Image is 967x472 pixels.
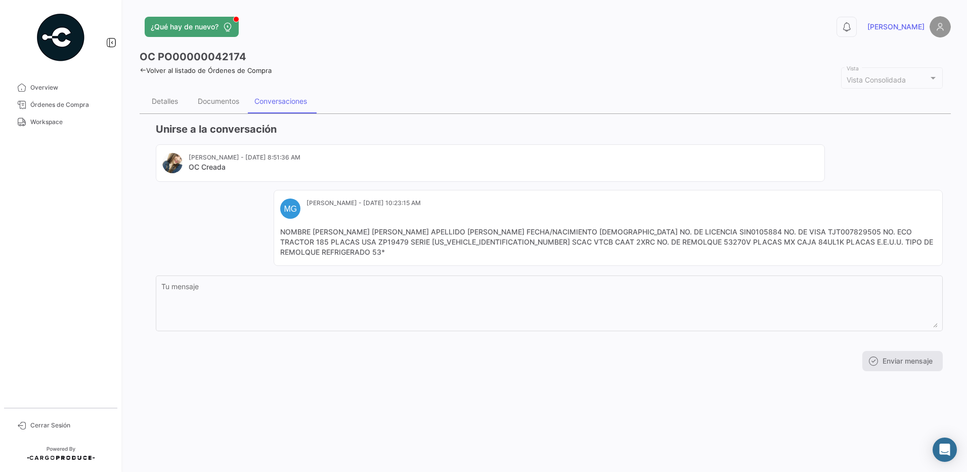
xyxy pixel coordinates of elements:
mat-card-subtitle: [PERSON_NAME] - [DATE] 8:51:36 AM [189,153,300,162]
img: placeholder-user.png [930,16,951,37]
span: [PERSON_NAME] [867,22,925,32]
span: Workspace [30,117,109,127]
button: ¿Qué hay de nuevo? [145,17,239,37]
div: Conversaciones [254,97,307,105]
a: Volver al listado de Órdenes de Compra [140,66,272,74]
h3: OC PO00000042174 [140,50,246,64]
img: powered-by.png [35,12,86,63]
span: Órdenes de Compra [30,100,109,109]
div: Detalles [152,97,178,105]
span: ¿Qué hay de nuevo? [151,22,218,32]
mat-card-content: NOMBRE [PERSON_NAME] [PERSON_NAME] APELLIDO [PERSON_NAME] FECHA/NACIMIENTO [DEMOGRAPHIC_DATA] NO.... [280,227,936,257]
mat-card-subtitle: [PERSON_NAME] - [DATE] 10:23:15 AM [306,199,421,208]
img: 67520e24-8e31-41af-9406-a183c2b4e474.jpg [162,153,183,173]
mat-card-title: OC Creada [189,162,300,172]
a: Workspace [8,113,113,131]
a: Órdenes de Compra [8,96,113,113]
mat-select-trigger: Vista Consolidada [847,75,906,84]
div: MG [280,199,300,219]
div: Abrir Intercom Messenger [933,438,957,462]
a: Overview [8,79,113,96]
div: Documentos [198,97,239,105]
span: Overview [30,83,109,92]
h3: Unirse a la conversación [156,122,943,136]
span: Cerrar Sesión [30,421,109,430]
